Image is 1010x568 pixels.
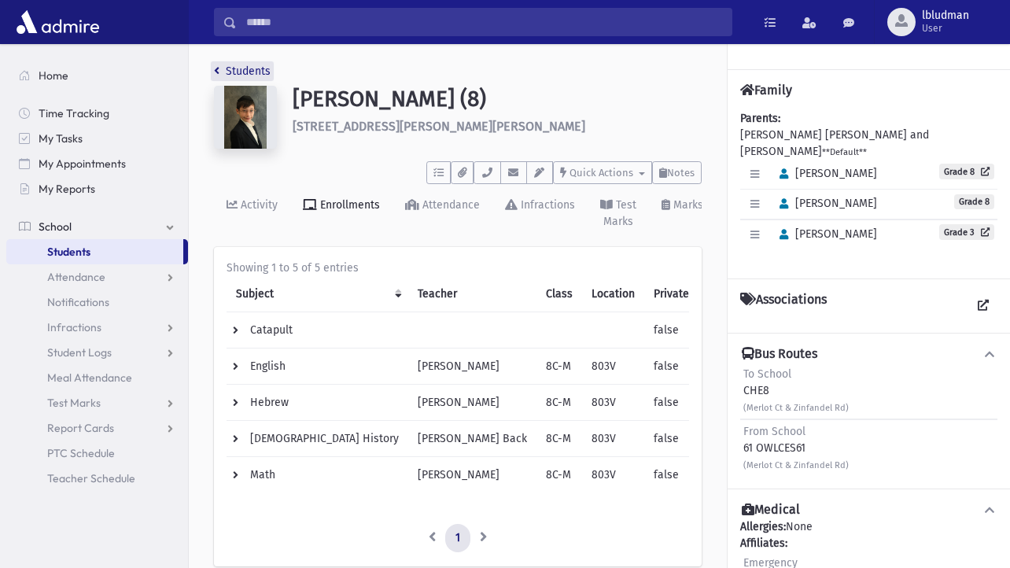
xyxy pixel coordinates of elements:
td: Hebrew [227,385,408,421]
a: Home [6,63,188,88]
a: School [6,214,188,239]
span: Student Logs [47,345,112,360]
span: Teacher Schedule [47,471,135,485]
div: Enrollments [317,198,380,212]
span: Time Tracking [39,106,109,120]
span: My Tasks [39,131,83,146]
td: false [644,312,741,349]
a: Attendance [393,184,492,245]
a: Student Logs [6,340,188,365]
td: [PERSON_NAME] [408,349,536,385]
input: Search [237,8,732,36]
a: Students [214,65,271,78]
span: Home [39,68,68,83]
td: false [644,349,741,385]
a: Report Cards [6,415,188,441]
h4: Bus Routes [742,346,817,363]
b: Allergies: [740,520,786,533]
a: Infractions [6,315,188,340]
span: [PERSON_NAME] [772,227,877,241]
td: 803V [582,385,644,421]
a: Teacher Schedule [6,466,188,491]
a: My Tasks [6,126,188,151]
td: false [644,421,741,457]
span: lbludman [922,9,969,22]
div: Showing 1 to 5 of 5 entries [227,260,689,276]
td: Math [227,457,408,493]
button: Notes [652,161,702,184]
a: 1 [445,524,470,552]
div: Test Marks [603,198,636,228]
nav: breadcrumb [214,63,271,86]
td: 8C-M [536,457,582,493]
span: School [39,219,72,234]
button: Medical [740,502,997,518]
span: Quick Actions [570,167,633,179]
span: Notifications [47,295,109,309]
span: [PERSON_NAME] [772,197,877,210]
button: Quick Actions [553,161,652,184]
b: Parents: [740,112,780,125]
td: Catapult [227,312,408,349]
h4: Associations [740,292,827,320]
small: (Merlot Ct & Zinfandel Rd) [743,403,849,413]
div: Infractions [518,198,575,212]
a: Infractions [492,184,588,245]
span: My Appointments [39,157,126,171]
td: 803V [582,457,644,493]
small: (Merlot Ct & Zinfandel Rd) [743,460,849,470]
a: PTC Schedule [6,441,188,466]
div: [PERSON_NAME] [PERSON_NAME] and [PERSON_NAME] [740,110,997,266]
span: To School [743,367,791,381]
a: View all Associations [969,292,997,320]
span: PTC Schedule [47,446,115,460]
h1: [PERSON_NAME] (8) [293,86,702,112]
a: Time Tracking [6,101,188,126]
h6: [STREET_ADDRESS][PERSON_NAME][PERSON_NAME] [293,119,702,134]
a: Notifications [6,290,188,315]
span: Notes [667,167,695,179]
td: English [227,349,408,385]
h4: Medical [742,502,800,518]
span: Report Cards [47,421,114,435]
a: Attendance [6,264,188,290]
a: Grade 3 [939,224,994,240]
div: Activity [238,198,278,212]
span: Meal Attendance [47,371,132,385]
span: Students [47,245,90,259]
b: Affiliates: [740,537,787,550]
a: Test Marks [588,184,649,245]
td: [PERSON_NAME] [408,385,536,421]
th: Teacher [408,276,536,312]
a: Enrollments [290,184,393,245]
div: 61 OWLCES61 [743,423,849,473]
a: Grade 8 [939,164,994,179]
td: 8C-M [536,385,582,421]
span: Attendance [47,270,105,284]
div: CHE8 [743,366,849,415]
span: [PERSON_NAME] [772,167,877,180]
td: false [644,457,741,493]
td: [PERSON_NAME] [408,457,536,493]
td: 803V [582,421,644,457]
span: Test Marks [47,396,101,410]
a: My Reports [6,176,188,201]
span: My Reports [39,182,95,196]
a: My Appointments [6,151,188,176]
td: [DEMOGRAPHIC_DATA] History [227,421,408,457]
td: 8C-M [536,349,582,385]
td: 8C-M [536,421,582,457]
h4: Family [740,83,792,98]
span: User [922,22,969,35]
td: [PERSON_NAME] Back [408,421,536,457]
div: Attendance [419,198,480,212]
th: Class [536,276,582,312]
button: Bus Routes [740,346,997,363]
a: Test Marks [6,390,188,415]
a: Meal Attendance [6,365,188,390]
span: Grade 8 [954,194,994,209]
span: Infractions [47,320,101,334]
th: Private Session [644,276,741,312]
span: From School [743,425,805,438]
td: 803V [582,349,644,385]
